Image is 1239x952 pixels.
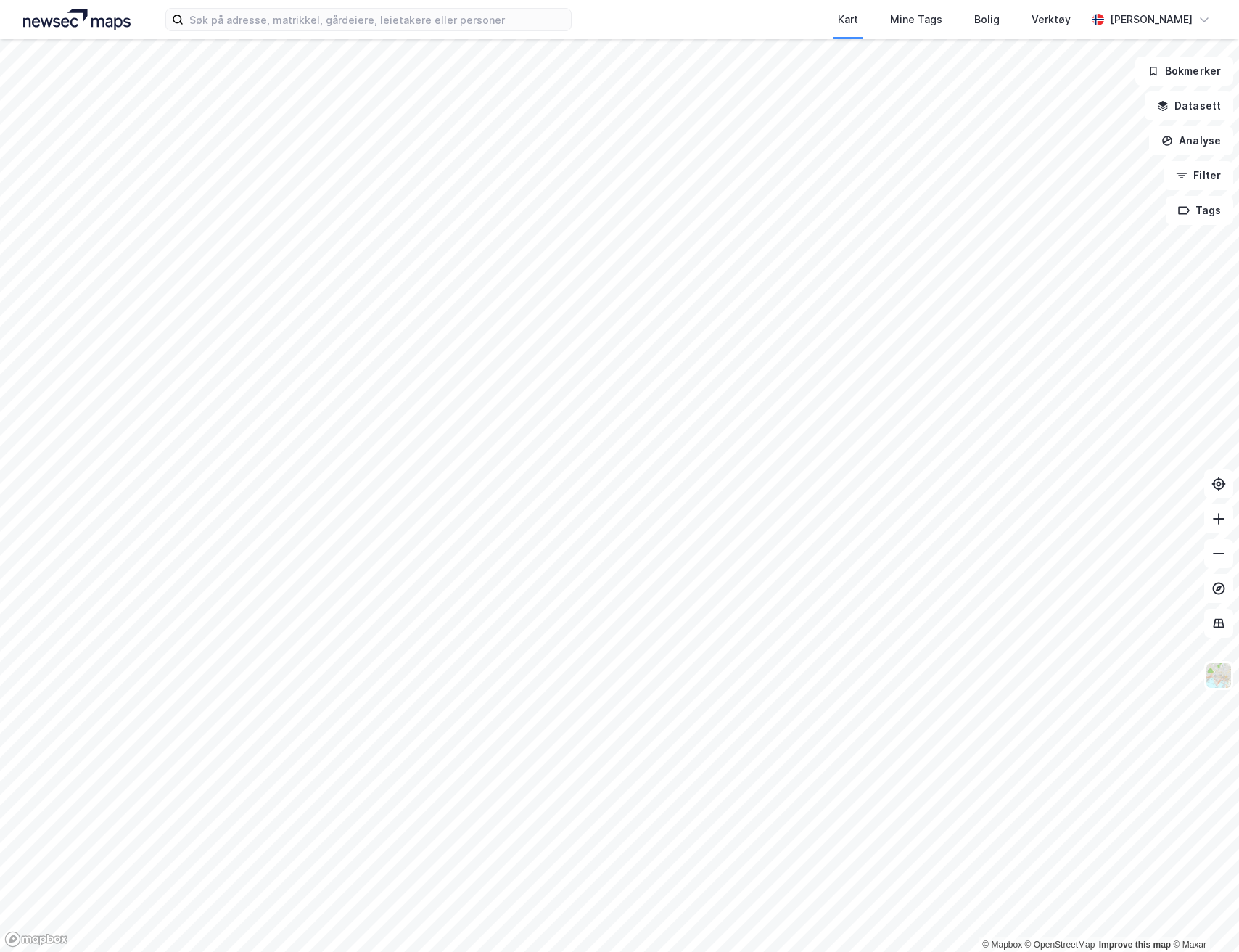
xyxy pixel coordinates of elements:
button: Datasett [1145,91,1233,120]
button: Filter [1164,161,1233,190]
div: Verktøy [1032,11,1071,28]
iframe: Chat Widget [1166,882,1239,952]
div: Bolig [974,11,1000,28]
a: Mapbox homepage [4,931,68,948]
div: Mine Tags [890,11,942,28]
input: Søk på adresse, matrikkel, gårdeiere, leietakere eller personer [184,9,571,30]
a: Improve this map [1099,940,1171,950]
a: Mapbox [982,940,1022,950]
button: Tags [1166,196,1233,225]
button: Analyse [1149,126,1233,155]
button: Bokmerker [1135,57,1233,86]
div: Kart [838,11,858,28]
img: logo.a4113a55bc3d86da70a041830d287a7e.svg [23,9,131,30]
div: [PERSON_NAME] [1110,11,1193,28]
a: OpenStreetMap [1025,940,1095,950]
div: Kontrollprogram for chat [1166,882,1239,952]
img: Z [1205,662,1232,689]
